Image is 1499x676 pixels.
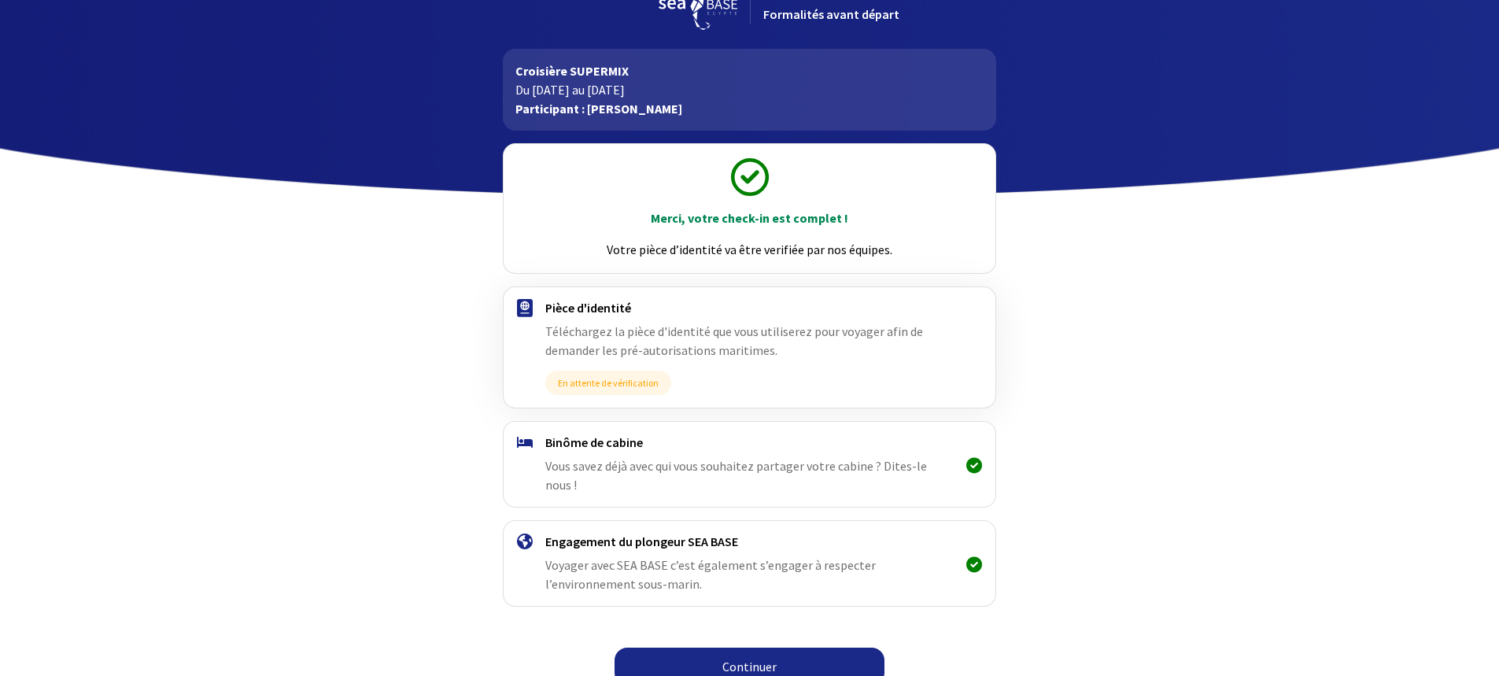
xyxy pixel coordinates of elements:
h4: Pièce d'identité [545,300,954,316]
p: Du [DATE] au [DATE] [515,80,984,99]
h4: Binôme de cabine [545,434,954,450]
span: Vous savez déjà avec qui vous souhaitez partager votre cabine ? Dites-le nous ! [545,458,927,493]
img: passport.svg [517,299,533,317]
p: Merci, votre check-in est complet ! [518,209,981,227]
h4: Engagement du plongeur SEA BASE [545,534,954,549]
span: En attente de vérification [545,371,671,395]
p: Croisière SUPERMIX [515,61,984,80]
img: binome.svg [517,437,533,448]
span: Voyager avec SEA BASE c’est également s’engager à respecter l’environnement sous-marin. [545,557,876,592]
img: engagement.svg [517,534,533,549]
p: Votre pièce d’identité va être verifiée par nos équipes. [518,240,981,259]
span: Téléchargez la pièce d'identité que vous utiliserez pour voyager afin de demander les pré-autoris... [545,323,923,358]
p: Participant : [PERSON_NAME] [515,99,984,118]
